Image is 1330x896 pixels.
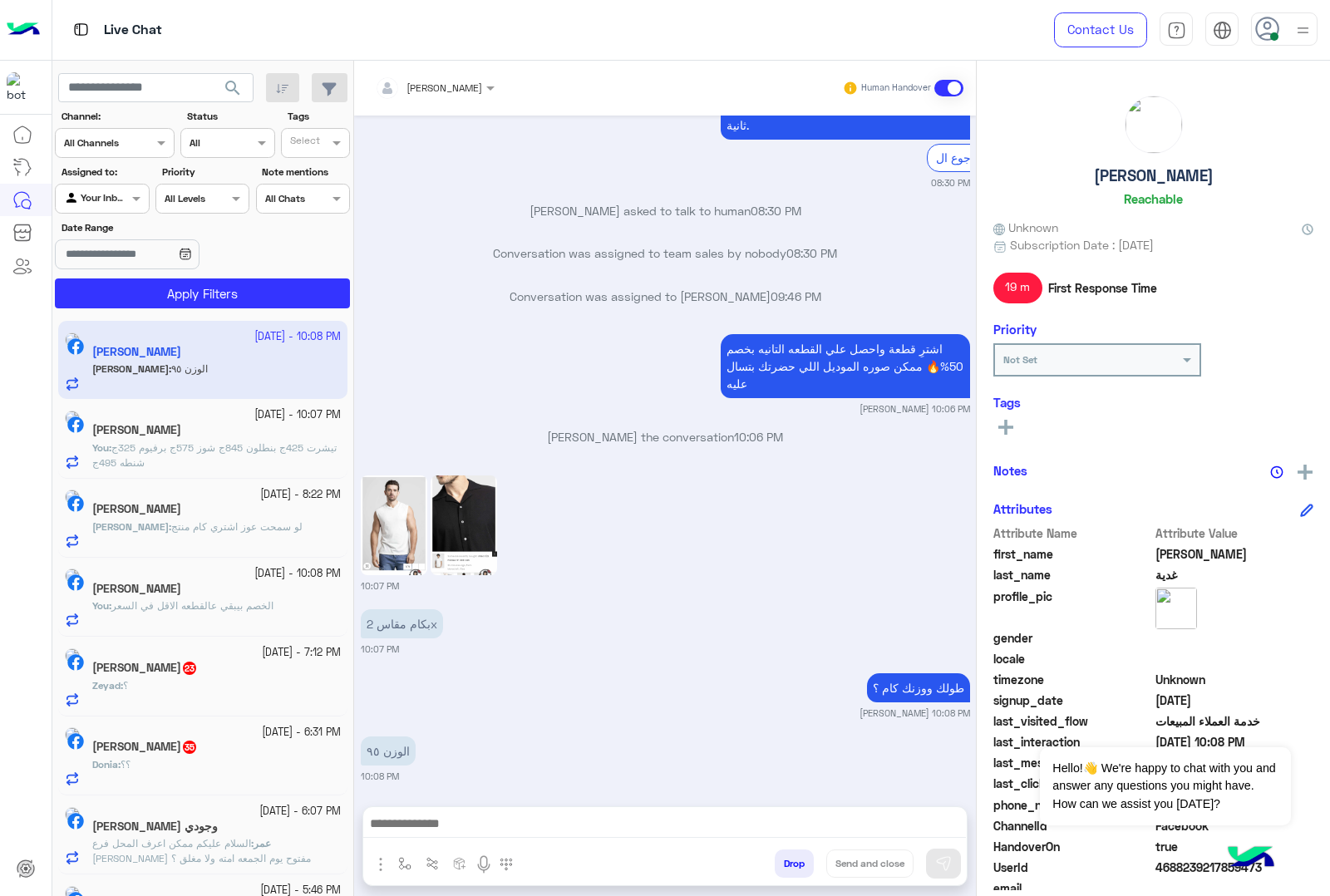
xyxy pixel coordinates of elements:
[474,854,494,874] img: send voice note
[55,278,350,308] button: Apply Filters
[361,244,970,262] p: Conversation was assigned to team sales by nobody
[993,501,1052,516] h6: Attributes
[288,109,348,124] label: Tags
[1155,817,1314,834] span: 0
[771,289,821,303] span: 09:46 PM
[927,144,1016,171] div: الرجوع ال Bot
[111,599,273,612] span: الخصم بيبقي عالقطعه الاقل في السعر
[1155,671,1314,688] span: Unknown
[254,837,271,849] span: عمر
[92,582,181,596] h5: Khaled Ahmed
[92,423,181,437] h5: Nehal Magdy
[993,650,1152,667] span: locale
[65,569,80,583] img: picture
[1040,747,1290,825] span: Hello!👋 We're happy to chat with you and answer any questions you might have. How can we assist y...
[453,857,466,870] img: create order
[1126,96,1182,153] img: picture
[993,671,1152,688] span: timezone
[67,813,84,830] img: Facebook
[361,609,443,638] p: 18/9/2025, 10:07 PM
[993,588,1152,626] span: profile_pic
[92,661,198,675] h5: Zeyad Burai
[1010,236,1154,254] span: Subscription Date : [DATE]
[62,220,248,235] label: Date Range
[860,402,970,416] small: [PERSON_NAME] 10:06 PM
[71,19,91,40] img: tab
[104,19,162,42] p: Live Chat
[92,820,218,834] h5: عمر وجني وجودي
[1160,12,1193,47] a: tab
[993,395,1313,410] h6: Tags
[92,740,198,754] h5: Donia Mohamed
[121,758,131,770] span: ؟؟
[183,741,196,754] span: 35
[92,520,169,533] span: [PERSON_NAME]
[1167,21,1186,40] img: tab
[67,416,84,433] img: Facebook
[361,428,970,446] p: [PERSON_NAME] the conversation
[262,165,347,180] label: Note mentions
[931,176,970,190] small: 08:30 PM
[1293,20,1313,41] img: profile
[993,322,1037,337] h6: Priority
[361,736,416,766] p: 18/9/2025, 10:08 PM
[92,837,311,864] span: السلام عليكم ممكن اعرف المحل فرع عباس العقاد مفتوح يوم الجمعه امته ولا مغلق ؟
[213,73,254,109] button: search
[92,441,337,469] span: تيشرت 425ج بنطلون 845ج شوز 575ج برفيوم 325ج شنطه 495ج
[123,679,128,692] span: ؟
[361,579,399,593] small: 10:07 PM
[1094,166,1214,185] h5: [PERSON_NAME]
[171,520,303,533] span: لو سمحت عوز اشتري كام منتج
[361,288,970,305] p: Conversation was assigned to [PERSON_NAME]
[1155,545,1314,563] span: محمود
[262,645,341,661] small: [DATE] - 7:12 PM
[993,273,1042,303] span: 19 m
[183,662,196,675] span: 23
[92,599,109,612] span: You
[721,334,970,398] p: 18/9/2025, 10:06 PM
[92,758,121,770] b: :
[162,165,248,180] label: Priority
[92,679,123,692] b: :
[67,574,84,591] img: Facebook
[65,648,80,663] img: picture
[1155,692,1314,709] span: 2025-01-03T11:02:13.731Z
[62,109,173,124] label: Channel:
[935,855,952,872] img: send message
[92,441,111,454] b: :
[260,487,341,503] small: [DATE] - 8:22 PM
[1155,838,1314,855] span: true
[1213,21,1232,40] img: tab
[1003,353,1037,366] b: Not Set
[993,838,1152,855] span: HandoverOn
[1155,566,1314,583] span: غدية
[361,475,427,575] img: Image
[993,817,1152,834] span: ChannelId
[371,854,391,874] img: send attachment
[446,849,474,877] button: create order
[426,857,439,870] img: Trigger scenario
[1155,524,1314,542] span: Attribute Value
[993,859,1152,876] span: UserId
[993,463,1027,478] h6: Notes
[993,754,1152,771] span: last_message
[92,599,111,612] b: :
[398,857,411,870] img: select flow
[251,837,271,849] b: :
[1155,650,1314,667] span: null
[92,502,181,516] h5: Ibn Akaber
[993,566,1152,583] span: last_name
[65,807,80,822] img: picture
[288,133,320,152] div: Select
[1270,465,1283,479] img: notes
[67,733,84,750] img: Facebook
[775,849,814,878] button: Drop
[786,246,837,260] span: 08:30 PM
[993,219,1058,236] span: Unknown
[1124,191,1183,206] h6: Reachable
[92,758,118,770] span: Donia
[406,81,482,94] span: [PERSON_NAME]
[65,411,80,426] img: picture
[392,849,419,877] button: select flow
[1048,279,1157,297] span: First Response Time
